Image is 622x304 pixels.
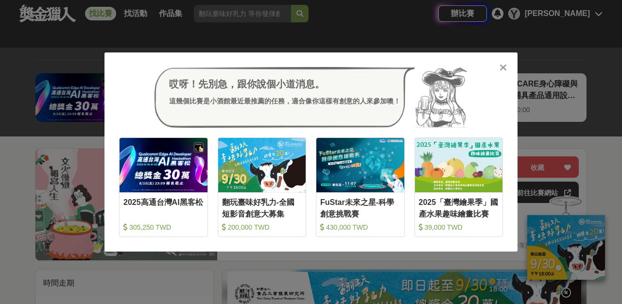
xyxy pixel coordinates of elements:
a: Cover Image翻玩臺味好乳力-全國短影音創意大募集 200,000 TWD [218,137,307,237]
div: 翻玩臺味好乳力-全國短影音創意大募集 [222,197,302,219]
a: Cover Image2025高通台灣AI黑客松 305,250 TWD [119,137,208,237]
div: 2025高通台灣AI黑客松 [123,197,204,219]
div: 39,000 TWD [419,222,499,232]
div: 2025「臺灣繪果季」國產水果趣味繪畫比賽 [419,197,499,219]
img: Cover Image [218,138,306,192]
a: Cover Image2025「臺灣繪果季」國產水果趣味繪畫比賽 39,000 TWD [415,137,503,237]
div: 305,250 TWD [123,222,204,232]
img: Avatar [415,67,467,128]
img: Cover Image [415,138,503,192]
div: 這幾個比賽是小酒館最近最推薦的任務，適合像你這樣有創意的人來參加噢！ [169,96,400,106]
a: Cover ImageFuStar未來之星-科學創意挑戰賽 430,000 TWD [316,137,405,237]
img: Cover Image [120,138,207,192]
div: 430,000 TWD [320,222,400,232]
div: FuStar未來之星-科學創意挑戰賽 [320,197,400,219]
img: Cover Image [316,138,404,192]
div: 200,000 TWD [222,222,302,232]
div: 哎呀！先別急，跟你說個小道消息。 [169,77,400,91]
